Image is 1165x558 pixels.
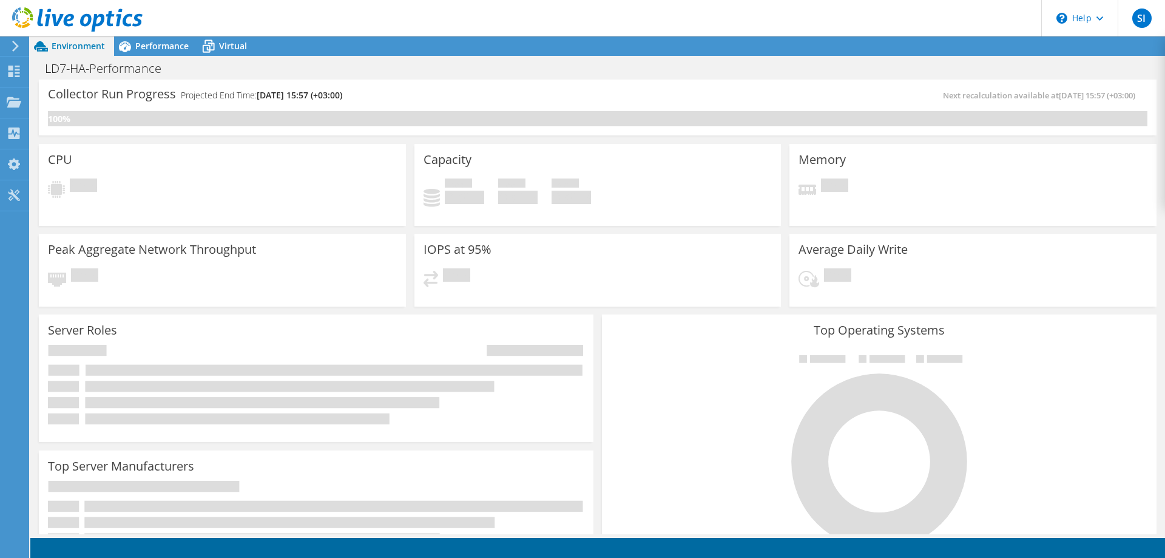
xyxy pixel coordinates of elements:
[821,179,848,195] span: Pending
[552,179,579,191] span: Total
[498,179,525,191] span: Free
[424,153,471,166] h3: Capacity
[552,191,591,204] h4: 0 GiB
[39,62,180,75] h1: LD7-HA-Performance
[498,191,538,204] h4: 0 GiB
[48,153,72,166] h3: CPU
[1056,13,1067,24] svg: \n
[70,179,97,195] span: Pending
[824,268,851,285] span: Pending
[48,324,117,337] h3: Server Roles
[799,153,846,166] h3: Memory
[445,191,484,204] h4: 0 GiB
[71,268,98,285] span: Pending
[799,243,908,256] h3: Average Daily Write
[135,40,189,52] span: Performance
[1132,9,1152,28] span: SI
[611,324,1147,337] h3: Top Operating Systems
[443,268,470,285] span: Pending
[445,179,472,191] span: Used
[219,40,247,52] span: Virtual
[48,243,256,256] h3: Peak Aggregate Network Throughput
[257,89,342,101] span: [DATE] 15:57 (+03:00)
[181,89,342,102] h4: Projected End Time:
[943,90,1141,101] span: Next recalculation available at
[1059,90,1135,101] span: [DATE] 15:57 (+03:00)
[424,243,491,256] h3: IOPS at 95%
[48,460,194,473] h3: Top Server Manufacturers
[52,40,105,52] span: Environment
